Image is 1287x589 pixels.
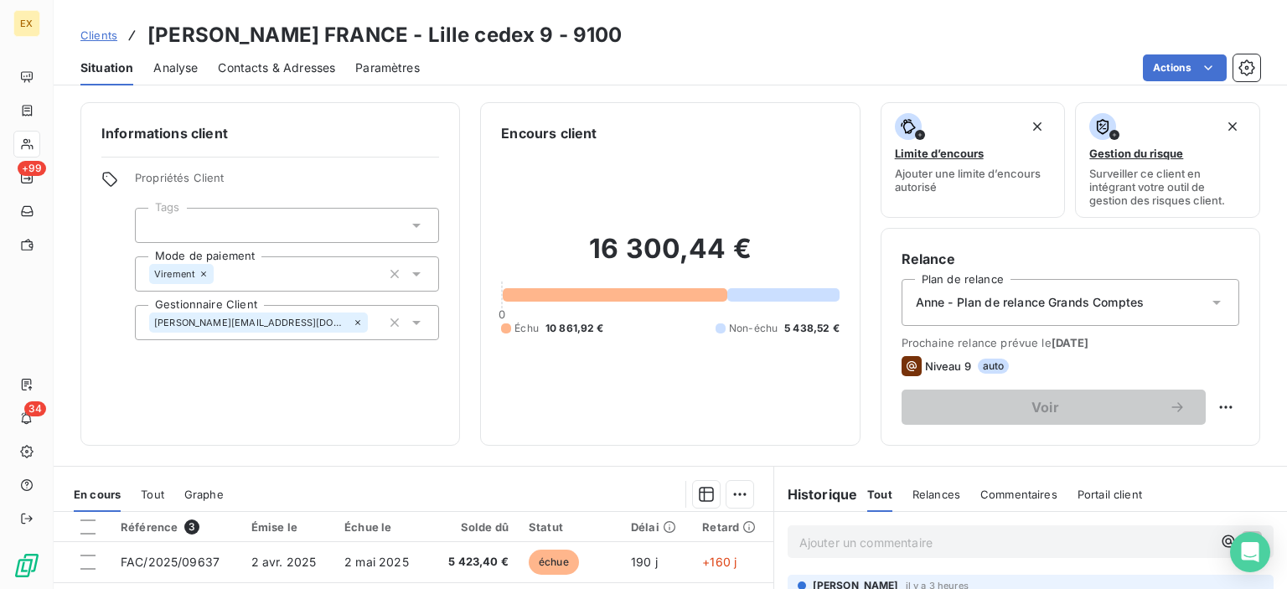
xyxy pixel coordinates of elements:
span: Virement [154,269,195,279]
span: 34 [24,401,46,416]
button: Gestion du risqueSurveiller ce client en intégrant votre outil de gestion des risques client. [1075,102,1260,218]
span: 5 423,40 € [441,554,509,571]
span: Niveau 9 [925,359,971,373]
img: Logo LeanPay [13,552,40,579]
span: Surveiller ce client en intégrant votre outil de gestion des risques client. [1089,167,1246,207]
span: Gestion du risque [1089,147,1183,160]
h3: [PERSON_NAME] FRANCE - Lille cedex 9 - 9100 [147,20,622,50]
span: +99 [18,161,46,176]
span: Analyse [153,59,198,76]
button: Voir [902,390,1206,425]
span: Clients [80,28,117,42]
span: Relances [912,488,960,501]
span: Échu [514,321,539,336]
span: 3 [184,519,199,535]
span: Ajouter une limite d’encours autorisé [895,167,1052,194]
span: Voir [922,400,1169,414]
span: Situation [80,59,133,76]
input: Ajouter une valeur [214,266,227,282]
span: [DATE] [1052,336,1089,349]
span: Portail client [1078,488,1142,501]
input: Ajouter une valeur [368,315,381,330]
h2: 16 300,44 € [501,232,839,282]
span: +160 j [702,555,737,569]
span: Anne - Plan de relance Grands Comptes [916,294,1145,311]
div: Retard [702,520,762,534]
span: échue [529,550,579,575]
span: Prochaine relance prévue le [902,336,1239,349]
a: Clients [80,27,117,44]
h6: Relance [902,249,1239,269]
span: 2 mai 2025 [344,555,409,569]
span: 10 861,92 € [545,321,604,336]
span: 190 j [631,555,658,569]
input: Ajouter une valeur [149,218,163,233]
span: auto [978,359,1010,374]
span: Paramètres [355,59,420,76]
span: En cours [74,488,121,501]
span: 5 438,52 € [784,321,840,336]
span: Contacts & Adresses [218,59,335,76]
div: Solde dû [441,520,509,534]
div: Échue le [344,520,421,534]
button: Limite d’encoursAjouter une limite d’encours autorisé [881,102,1066,218]
span: 2 avr. 2025 [251,555,317,569]
div: Émise le [251,520,324,534]
span: Non-échu [729,321,778,336]
span: FAC/2025/09637 [121,555,220,569]
span: Commentaires [980,488,1057,501]
div: Délai [631,520,682,534]
span: Graphe [184,488,224,501]
span: Propriétés Client [135,171,439,194]
span: [PERSON_NAME][EMAIL_ADDRESS][DOMAIN_NAME] [154,318,349,328]
h6: Encours client [501,123,597,143]
span: Tout [141,488,164,501]
div: Statut [529,520,611,534]
div: Référence [121,519,231,535]
div: EX [13,10,40,37]
button: Actions [1143,54,1227,81]
h6: Informations client [101,123,439,143]
span: Tout [867,488,892,501]
h6: Historique [774,484,858,504]
span: Limite d’encours [895,147,984,160]
span: 0 [499,307,505,321]
div: Open Intercom Messenger [1230,532,1270,572]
